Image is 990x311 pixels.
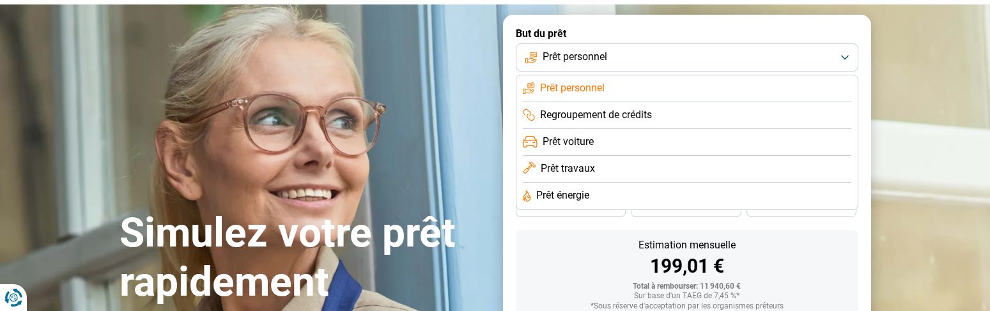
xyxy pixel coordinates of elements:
span: Prêt voiture [543,135,594,149]
span: Prêt personnel [543,50,607,64]
span: Regroupement de crédits [540,108,652,122]
span: Prêt énergie [536,188,589,202]
h1: Simulez votre prêt rapidement [120,209,488,307]
div: Sur base d'un TAEG de 7,45 %* [526,292,848,301]
span: Prêt personnel [540,81,605,95]
span: 36 mois [557,204,585,211]
div: 199,01 € [526,257,848,276]
span: Prêt travaux [541,162,595,176]
button: Prêt personnel [516,43,858,72]
div: *Sous réserve d'acceptation par les organismes prêteurs [526,302,848,311]
label: But du prêt [516,27,858,40]
div: Estimation mensuelle [526,240,848,250]
div: Total à rembourser: 11 940,60 € [526,282,848,291]
span: 24 mois [787,204,816,211]
span: 30 mois [672,204,700,211]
